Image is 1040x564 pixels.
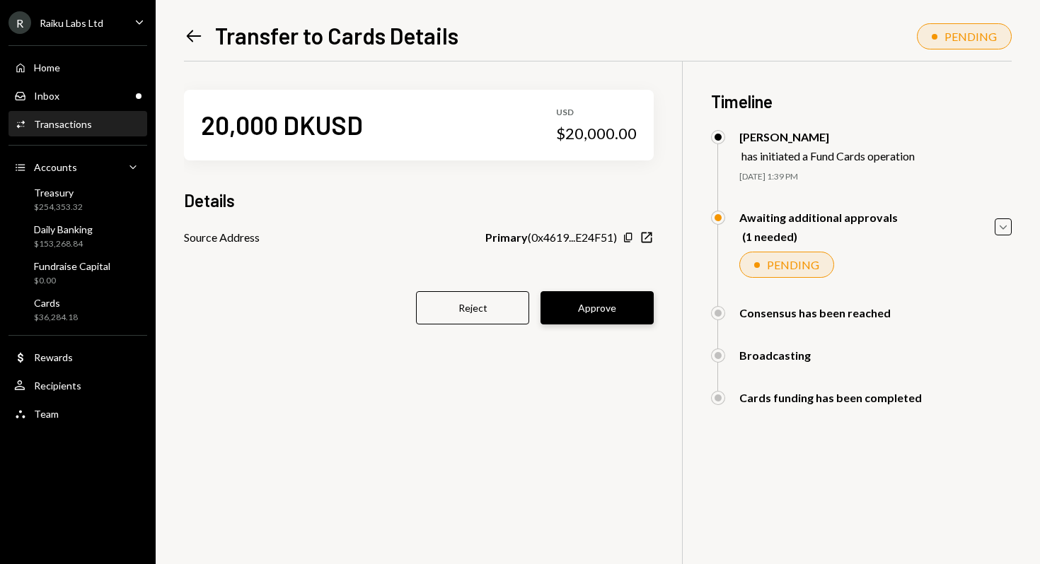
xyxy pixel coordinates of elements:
div: Cards [34,297,78,309]
div: Rewards [34,351,73,363]
div: $153,268.84 [34,238,93,250]
div: [PERSON_NAME] [739,130,915,143]
a: Inbox [8,83,147,108]
a: Treasury$254,353.32 [8,182,147,216]
div: Team [34,408,59,420]
div: 20,000 DKUSD [201,109,363,141]
button: Reject [416,291,529,324]
div: Awaiting additional approvals [739,211,898,224]
div: has initiated a Fund Cards operation [741,149,915,163]
button: Approve [541,291,654,324]
div: Recipients [34,380,81,392]
div: $36,284.18 [34,312,78,324]
div: PENDING [944,30,997,43]
div: PENDING [767,258,819,271]
div: Treasury [34,187,83,199]
div: (1 needed) [742,230,898,243]
a: Team [8,401,147,426]
h3: Details [184,189,235,212]
div: ( 0x4619...E24F51 ) [485,229,617,246]
div: R [8,11,31,34]
div: $0.00 [34,275,110,287]
a: Cards$36,284.18 [8,293,147,327]
div: Source Address [184,229,260,246]
div: Fundraise Capital [34,260,110,272]
a: Recipients [8,372,147,398]
div: Transactions [34,118,92,130]
h3: Timeline [711,90,1012,113]
div: [DATE] 1:39 PM [739,171,1012,183]
div: Inbox [34,90,59,102]
a: Transactions [8,111,147,136]
div: $20,000.00 [556,124,637,143]
div: Home [34,61,60,74]
div: USD [556,107,637,119]
div: Accounts [34,161,77,173]
div: $254,353.32 [34,201,83,213]
a: Daily Banking$153,268.84 [8,219,147,253]
a: Fundraise Capital$0.00 [8,256,147,290]
div: Raiku Labs Ltd [40,17,103,29]
a: Rewards [8,344,147,370]
a: Accounts [8,154,147,180]
div: Consensus has been reached [739,306,891,319]
div: Daily Banking [34,223,93,235]
b: Primary [485,229,528,246]
h1: Transfer to Cards Details [215,21,458,49]
div: Cards funding has been completed [739,391,922,404]
div: Broadcasting [739,348,811,362]
a: Home [8,54,147,80]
